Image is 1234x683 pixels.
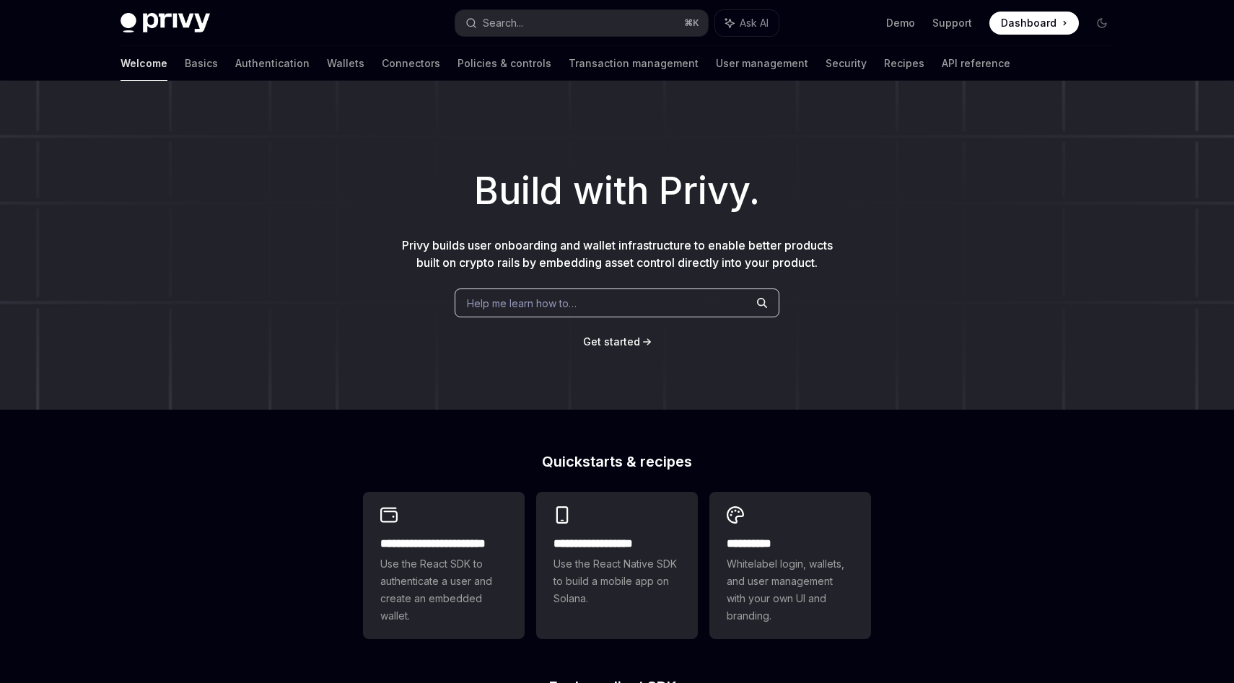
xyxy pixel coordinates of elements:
span: ⌘ K [684,17,699,29]
span: Privy builds user onboarding and wallet infrastructure to enable better products built on crypto ... [402,238,833,270]
h2: Quickstarts & recipes [363,454,871,469]
span: Ask AI [740,16,769,30]
a: **** *****Whitelabel login, wallets, and user management with your own UI and branding. [709,492,871,639]
a: Support [932,16,972,30]
span: Use the React SDK to authenticate a user and create an embedded wallet. [380,555,507,625]
a: Security [826,46,867,81]
a: API reference [942,46,1010,81]
span: Use the React Native SDK to build a mobile app on Solana. [553,555,681,607]
a: Basics [185,46,218,81]
a: Welcome [121,46,167,81]
button: Ask AI [715,10,779,36]
a: Dashboard [989,12,1079,35]
div: Search... [483,14,523,32]
a: Get started [583,335,640,349]
a: Recipes [884,46,924,81]
span: Get started [583,335,640,348]
a: Connectors [382,46,440,81]
button: Toggle dark mode [1090,12,1113,35]
a: Policies & controls [458,46,551,81]
a: Demo [886,16,915,30]
a: Wallets [327,46,364,81]
a: Authentication [235,46,310,81]
span: Help me learn how to… [467,296,577,311]
h1: Build with Privy. [23,163,1211,219]
button: Search...⌘K [455,10,708,36]
a: Transaction management [569,46,699,81]
a: User management [716,46,808,81]
a: **** **** **** ***Use the React Native SDK to build a mobile app on Solana. [536,492,698,639]
span: Dashboard [1001,16,1056,30]
img: dark logo [121,13,210,33]
span: Whitelabel login, wallets, and user management with your own UI and branding. [727,555,854,625]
